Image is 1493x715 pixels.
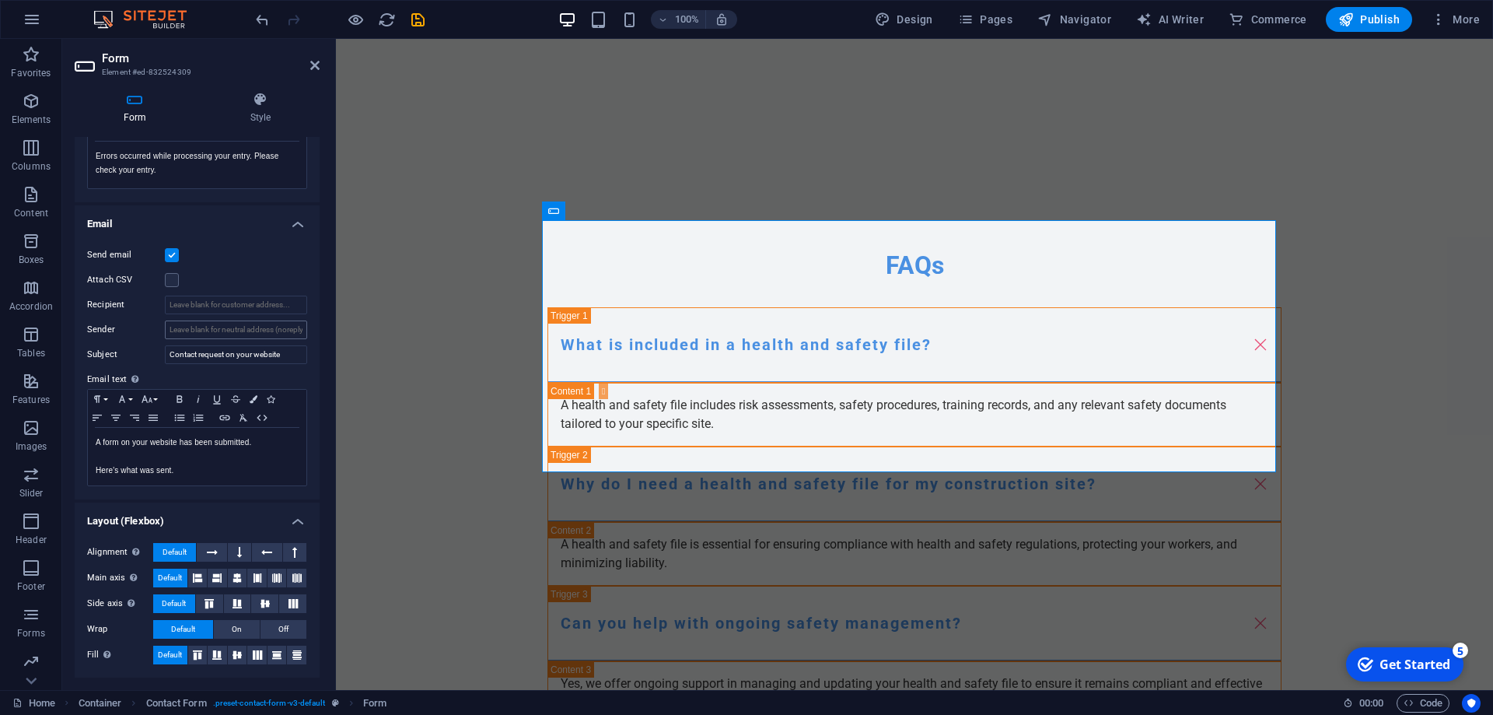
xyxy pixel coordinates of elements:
button: Default [153,569,187,587]
button: Click here to leave preview mode and continue editing [346,10,365,29]
button: Default [153,543,196,562]
p: Content [14,207,48,219]
div: Get Started 5 items remaining, 0% complete [9,6,126,40]
button: Default [153,620,213,639]
span: Default [171,620,195,639]
label: Recipient [87,296,165,314]
button: save [408,10,427,29]
button: Code [1397,694,1449,713]
p: Slider [19,487,44,499]
i: Reload page [378,11,396,29]
div: 5 [115,2,131,17]
button: undo [253,10,271,29]
label: Subject [87,345,165,364]
span: Default [158,569,182,587]
span: Click to select. Double-click to edit [363,694,386,713]
input: Leave blank for neutral address (noreply@sitehub.io) [165,321,307,339]
button: Font Size [138,390,163,408]
span: Pages [958,12,1012,27]
div: Design (Ctrl+Alt+Y) [869,7,939,32]
button: Ordered List [189,408,208,427]
button: Strikethrough [226,390,245,408]
i: Undo: Delete elements (Ctrl+Z) [253,11,271,29]
label: Send email [87,246,165,265]
button: HTML [253,408,271,427]
span: More [1431,12,1480,27]
span: AI Writer [1136,12,1204,27]
button: AI Writer [1130,7,1210,32]
h4: Form [75,92,201,124]
p: Here's what was sent. [96,464,299,478]
input: Leave blank for customer address... [165,296,307,314]
button: Align Justify [144,408,163,427]
button: Design [869,7,939,32]
p: Images [16,440,47,453]
label: Fill [87,646,153,664]
span: On [232,620,242,639]
input: Email subject... [165,345,307,364]
p: Favorites [11,67,51,79]
button: Default [153,594,195,613]
p: A form on your website has been submitted. [96,436,299,450]
button: Unordered List [170,408,189,427]
button: 100% [651,10,706,29]
span: Commerce [1229,12,1307,27]
span: Default [163,543,187,562]
a: Click to cancel selection. Double-click to open Pages [12,694,55,713]
button: Usercentrics [1462,694,1481,713]
button: Align Center [107,408,125,427]
h3: Element #ed-832524309 [102,65,288,79]
i: This element is a customizable preset [332,699,339,707]
p: Errors occurred while processing your entry. Please check your entry. [96,149,299,177]
button: On [214,620,260,639]
button: Pages [952,7,1019,32]
button: Clear Formatting [234,408,253,427]
button: Font Family [113,390,138,408]
button: Navigator [1031,7,1117,32]
label: Side axis [87,594,153,613]
button: Publish [1326,7,1412,32]
p: Tables [17,347,45,359]
p: Features [12,394,50,406]
button: Bold (Ctrl+B) [170,390,189,408]
div: Get Started [42,15,113,32]
nav: breadcrumb [79,694,387,713]
span: Default [158,646,182,664]
p: Forms [17,627,45,640]
button: Underline (Ctrl+U) [208,390,226,408]
label: Attach CSV [87,271,165,289]
button: Off [260,620,306,639]
span: : [1370,697,1372,709]
button: Icons [262,390,279,408]
span: . preset-contact-form-v3-default [213,694,326,713]
button: Commerce [1222,7,1313,32]
h4: Layout (Flexbox) [75,503,320,531]
span: Click to select. Double-click to edit [79,694,122,713]
button: Align Left [88,408,107,427]
label: Sender [87,321,165,339]
label: Alignment [87,543,153,562]
span: 00 00 [1359,694,1383,713]
h6: Session time [1343,694,1384,713]
label: Wrap [87,620,153,639]
p: Elements [12,114,51,126]
h4: Email [75,205,320,233]
label: Main axis [87,569,153,587]
span: Code [1404,694,1442,713]
h2: Form [102,51,320,65]
p: Accordion [9,300,53,313]
button: Default [153,646,187,664]
span: Navigator [1037,12,1111,27]
p: Header [16,534,47,546]
span: Design [875,12,933,27]
button: Italic (Ctrl+I) [189,390,208,408]
span: Default [162,594,186,613]
button: Colors [245,390,262,408]
span: Click to select. Double-click to edit [146,694,207,713]
button: Align Right [125,408,144,427]
h4: Style [201,92,320,124]
p: Boxes [19,254,44,266]
p: Columns [12,160,51,173]
span: Off [278,620,288,639]
button: reload [377,10,396,29]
